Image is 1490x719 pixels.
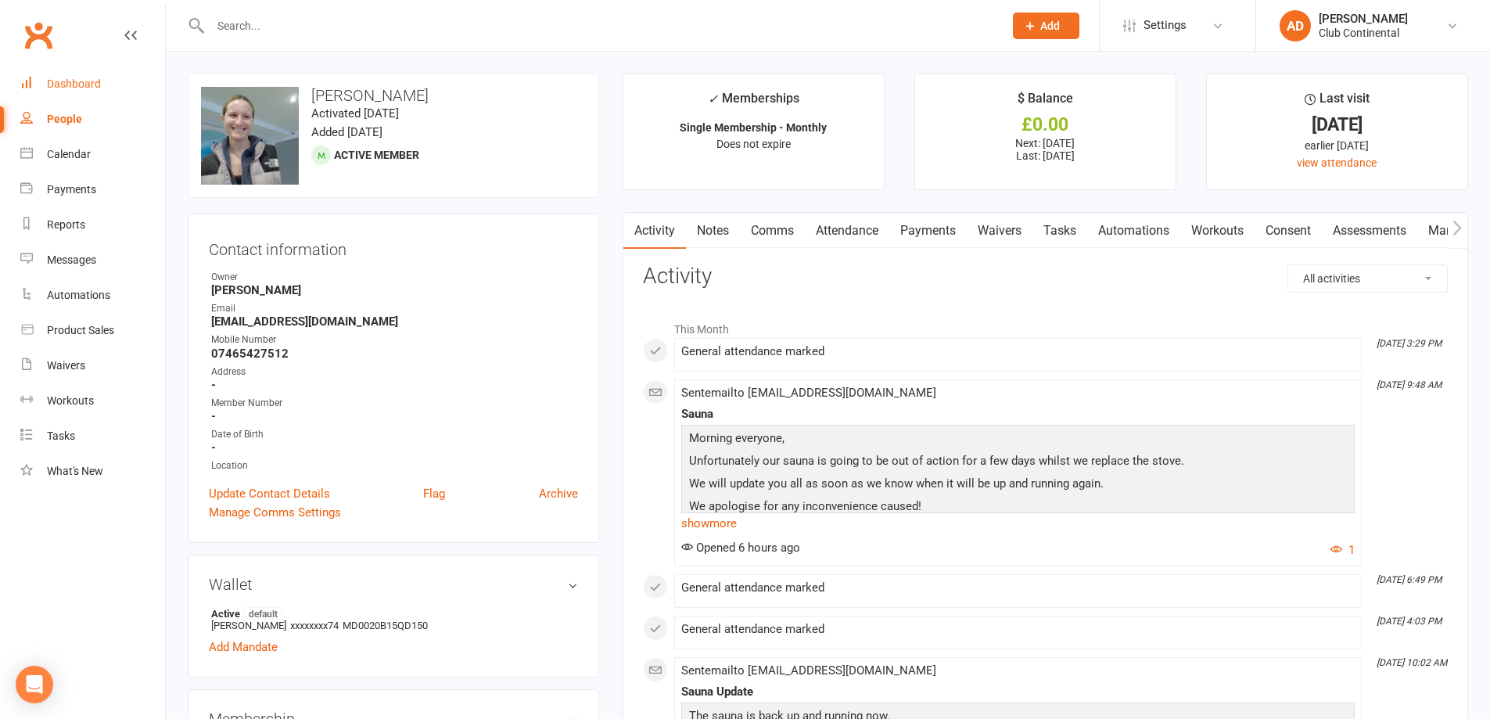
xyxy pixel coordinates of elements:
strong: - [211,409,578,423]
div: Address [211,365,578,379]
p: We apologise for any inconvenience caused! [685,497,1351,519]
a: Product Sales [20,313,165,348]
strong: 07465427512 [211,347,578,361]
a: Calendar [20,137,165,172]
a: Waivers [967,213,1032,249]
span: MD0020B15QD150 [343,620,428,631]
strong: - [211,440,578,455]
div: Date of Birth [211,427,578,442]
span: Does not expire [716,138,791,150]
a: Activity [623,213,686,249]
a: Waivers [20,348,165,383]
a: Update Contact Details [209,484,330,503]
div: Messages [47,253,96,266]
a: People [20,102,165,137]
span: Sent email to [EMAIL_ADDRESS][DOMAIN_NAME] [681,663,936,678]
div: Automations [47,289,110,301]
div: $ Balance [1018,88,1073,117]
div: Calendar [47,148,91,160]
div: Tasks [47,430,75,442]
a: Comms [740,213,805,249]
div: Payments [47,183,96,196]
div: Owner [211,270,578,285]
a: Consent [1255,213,1322,249]
div: People [47,113,82,125]
div: What's New [47,465,103,477]
strong: [EMAIL_ADDRESS][DOMAIN_NAME] [211,315,578,329]
i: [DATE] 10:02 AM [1377,657,1447,668]
span: Opened 6 hours ago [681,541,800,555]
div: General attendance marked [681,623,1355,636]
h3: Contact information [209,235,578,258]
li: This Month [643,313,1448,338]
i: [DATE] 4:03 PM [1377,616,1442,627]
div: Email [211,301,578,316]
p: We will update you all as soon as we know when it will be up and running again. [685,474,1351,497]
a: Tasks [20,419,165,454]
time: Activated [DATE] [311,106,399,120]
input: Search... [206,15,993,37]
div: Sauna Update [681,685,1355,699]
div: Open Intercom Messenger [16,666,53,703]
a: Add Mandate [209,638,278,656]
div: Club Continental [1319,26,1408,40]
span: Add [1040,20,1060,32]
a: Dashboard [20,67,165,102]
div: £0.00 [929,117,1161,133]
div: AD [1280,10,1311,41]
a: Attendance [805,213,889,249]
p: Next: [DATE] Last: [DATE] [929,137,1161,162]
div: Last visit [1305,88,1370,117]
div: [DATE] [1221,117,1453,133]
strong: [PERSON_NAME] [211,283,578,297]
div: General attendance marked [681,581,1355,595]
span: Active member [334,149,419,161]
a: Flag [423,484,445,503]
a: show more [681,512,1355,534]
span: Settings [1144,8,1187,43]
div: Dashboard [47,77,101,90]
div: Reports [47,218,85,231]
h3: Wallet [209,576,578,593]
i: [DATE] 6:49 PM [1377,574,1442,585]
strong: Single Membership - Monthly [680,121,827,134]
a: What's New [20,454,165,489]
a: Reports [20,207,165,243]
a: Messages [20,243,165,278]
time: Added [DATE] [311,125,382,139]
div: Workouts [47,394,94,407]
div: Memberships [708,88,799,117]
div: earlier [DATE] [1221,137,1453,154]
i: [DATE] 3:29 PM [1377,338,1442,349]
a: Notes [686,213,740,249]
div: [PERSON_NAME] [1319,12,1408,26]
a: Automations [1087,213,1180,249]
a: Workouts [1180,213,1255,249]
p: Morning everyone, [685,429,1351,451]
div: Product Sales [47,324,114,336]
a: Manage Comms Settings [209,503,341,522]
a: Payments [20,172,165,207]
div: Waivers [47,359,85,372]
a: Automations [20,278,165,313]
button: Add [1013,13,1079,39]
div: Location [211,458,578,473]
i: ✓ [708,92,718,106]
strong: - [211,378,578,392]
p: Unfortunately our sauna is going to be out of action for a few days whilst we replace the stove. [685,451,1351,474]
a: view attendance [1297,156,1377,169]
span: Sent email to [EMAIL_ADDRESS][DOMAIN_NAME] [681,386,936,400]
div: Mobile Number [211,333,578,347]
li: [PERSON_NAME] [209,605,578,634]
a: Clubworx [19,16,58,55]
span: xxxxxxxx74 [290,620,339,631]
a: Payments [889,213,967,249]
div: General attendance marked [681,345,1355,358]
div: Sauna [681,408,1355,421]
strong: Active [211,607,570,620]
a: Tasks [1032,213,1087,249]
i: [DATE] 9:48 AM [1377,379,1442,390]
div: Member Number [211,396,578,411]
a: Archive [539,484,578,503]
a: Assessments [1322,213,1417,249]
